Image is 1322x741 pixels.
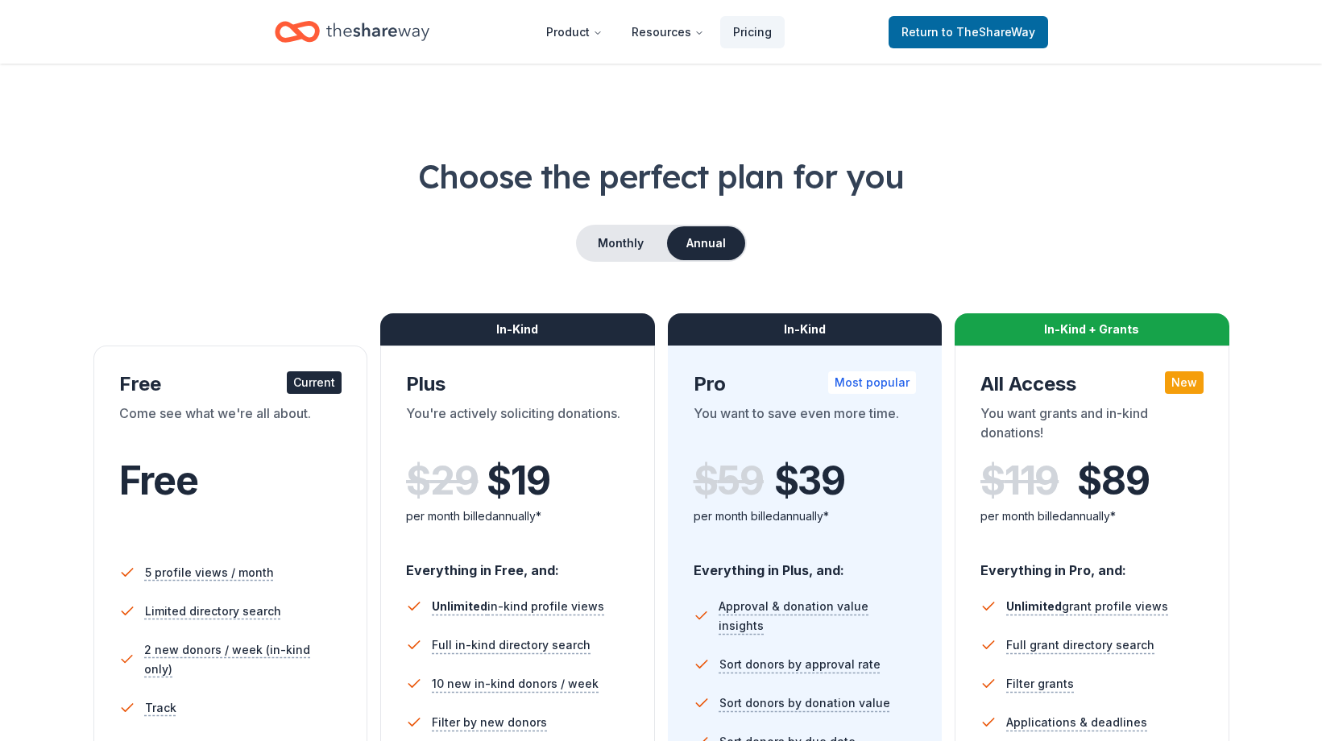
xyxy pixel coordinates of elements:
span: Sort donors by approval rate [719,655,881,674]
span: Free [119,457,198,504]
button: Product [533,16,615,48]
span: Limited directory search [145,602,281,621]
a: Pricing [720,16,785,48]
h1: Choose the perfect plan for you [64,154,1258,199]
span: Sort donors by donation value [719,693,890,713]
button: Resources [619,16,717,48]
span: Unlimited [1006,599,1062,613]
div: All Access [980,371,1204,397]
div: Come see what we're all about. [119,404,342,449]
div: In-Kind + Grants [955,313,1229,346]
div: Free [119,371,342,397]
span: Full in-kind directory search [432,635,591,655]
div: Plus [406,371,629,397]
nav: Main [533,13,785,51]
span: in-kind profile views [432,599,604,613]
span: Approval & donation value insights [719,597,916,635]
span: 5 profile views / month [145,563,274,582]
div: Everything in Free, and: [406,547,629,581]
div: per month billed annually* [406,507,629,526]
span: Filter by new donors [432,713,547,732]
div: You want grants and in-kind donations! [980,404,1204,449]
span: $ 19 [487,458,549,503]
div: Everything in Pro, and: [980,547,1204,581]
span: Filter grants [1006,674,1074,693]
div: per month billed annually* [694,507,917,526]
span: 10 new in-kind donors / week [432,674,599,693]
button: Annual [667,226,745,260]
button: Monthly [578,226,664,260]
a: Home [275,13,429,51]
span: $ 89 [1077,458,1149,503]
a: Returnto TheShareWay [889,16,1048,48]
div: Pro [694,371,917,397]
span: Return [901,23,1035,42]
div: You want to save even more time. [694,404,917,449]
span: 2 new donors / week (in-kind only) [144,640,342,679]
span: grant profile views [1006,599,1168,613]
span: Unlimited [432,599,487,613]
span: Applications & deadlines [1006,713,1147,732]
div: Everything in Plus, and: [694,547,917,581]
span: to TheShareWay [942,25,1035,39]
div: In-Kind [668,313,943,346]
span: $ 39 [774,458,845,503]
div: New [1165,371,1204,394]
span: Full grant directory search [1006,635,1154,655]
div: Current [287,371,342,394]
div: per month billed annually* [980,507,1204,526]
div: In-Kind [380,313,655,346]
div: Most popular [828,371,916,394]
span: Track [145,698,176,718]
div: You're actively soliciting donations. [406,404,629,449]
